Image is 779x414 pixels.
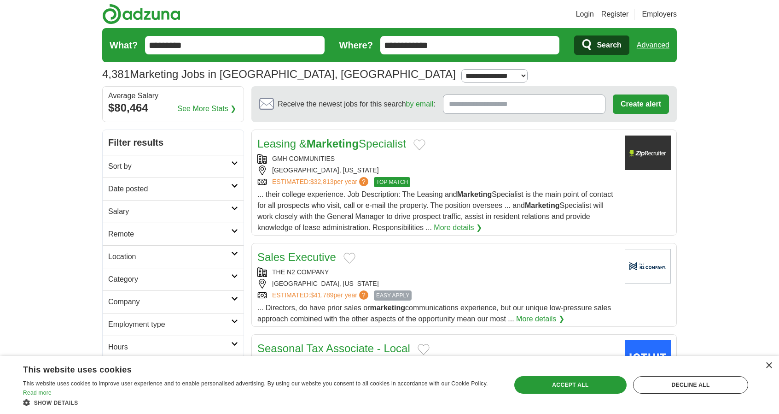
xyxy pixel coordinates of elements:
span: Search [597,36,621,54]
h2: Remote [108,229,231,240]
a: Employment type [103,313,244,336]
div: GMH COMMUNITIES [257,154,617,164]
a: More details ❯ [434,222,482,233]
h2: Date posted [108,183,231,195]
div: [GEOGRAPHIC_DATA], [US_STATE] [257,279,617,289]
a: More details ❯ [516,313,564,325]
h2: Salary [108,206,231,217]
div: Decline all [633,376,748,394]
h2: Filter results [103,130,244,155]
a: Read more, opens a new window [23,390,52,396]
a: Location [103,245,244,268]
h1: Marketing Jobs in [GEOGRAPHIC_DATA], [GEOGRAPHIC_DATA] [102,68,456,80]
span: ? [359,290,368,300]
a: by email [406,100,434,108]
h2: Sort by [108,161,231,172]
span: ? [359,177,368,186]
a: Salary [103,200,244,223]
a: Register [601,9,629,20]
a: Employers [642,9,677,20]
img: Company logo [625,136,671,170]
div: Show details [23,398,496,407]
span: 4,381 [102,66,130,83]
div: Accept all [514,376,627,394]
button: Add to favorite jobs [343,253,355,264]
div: THE N2 COMPANY [257,267,617,277]
a: Remote [103,223,244,245]
a: See More Stats ❯ [178,103,237,114]
strong: Marketing [525,201,560,209]
span: This website uses cookies to improve user experience and to enable personalised advertising. By u... [23,380,488,387]
label: What? [110,38,138,52]
button: Create alert [613,95,669,114]
div: Close [765,362,772,369]
a: Login [576,9,594,20]
a: Sales Executive [257,251,336,263]
h2: Category [108,274,231,285]
button: Add to favorite jobs [413,139,425,150]
a: Advanced [637,36,669,54]
span: Receive the newest jobs for this search : [278,99,435,110]
h2: Hours [108,342,231,353]
img: Company logo [625,249,671,284]
a: Seasonal Tax Associate - Local [257,342,410,355]
a: ESTIMATED:$32,813per year? [272,177,370,187]
button: Add to favorite jobs [418,344,430,355]
strong: marketing [370,304,405,312]
div: [GEOGRAPHIC_DATA], [US_STATE] [257,166,617,175]
img: Intuit logo [625,340,671,375]
span: $32,813 [310,178,334,185]
a: Leasing &MarketingSpecialist [257,137,406,150]
a: Sort by [103,155,244,177]
span: TOP MATCH [374,177,410,187]
label: Where? [339,38,373,52]
a: Company [103,290,244,313]
span: Show details [34,400,78,406]
img: Adzuna logo [102,4,180,24]
h2: Company [108,296,231,308]
span: ... their college experience. Job Description: The Leasing and Specialist is the main point of co... [257,190,613,231]
span: ... Directors, do have prior sales or communications experience, but our unique low-pressure sale... [257,304,611,323]
div: Average Salary [108,92,238,100]
button: Search [574,35,629,55]
div: This website uses cookies [23,361,473,375]
h2: Employment type [108,319,231,330]
div: $80,464 [108,100,238,116]
span: $41,789 [310,291,334,299]
strong: Marketing [457,190,492,198]
span: EASY APPLY [374,290,412,301]
a: Date posted [103,177,244,200]
a: Hours [103,336,244,358]
a: Category [103,268,244,290]
h2: Location [108,251,231,262]
strong: Marketing [307,137,359,150]
a: ESTIMATED:$41,789per year? [272,290,370,301]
